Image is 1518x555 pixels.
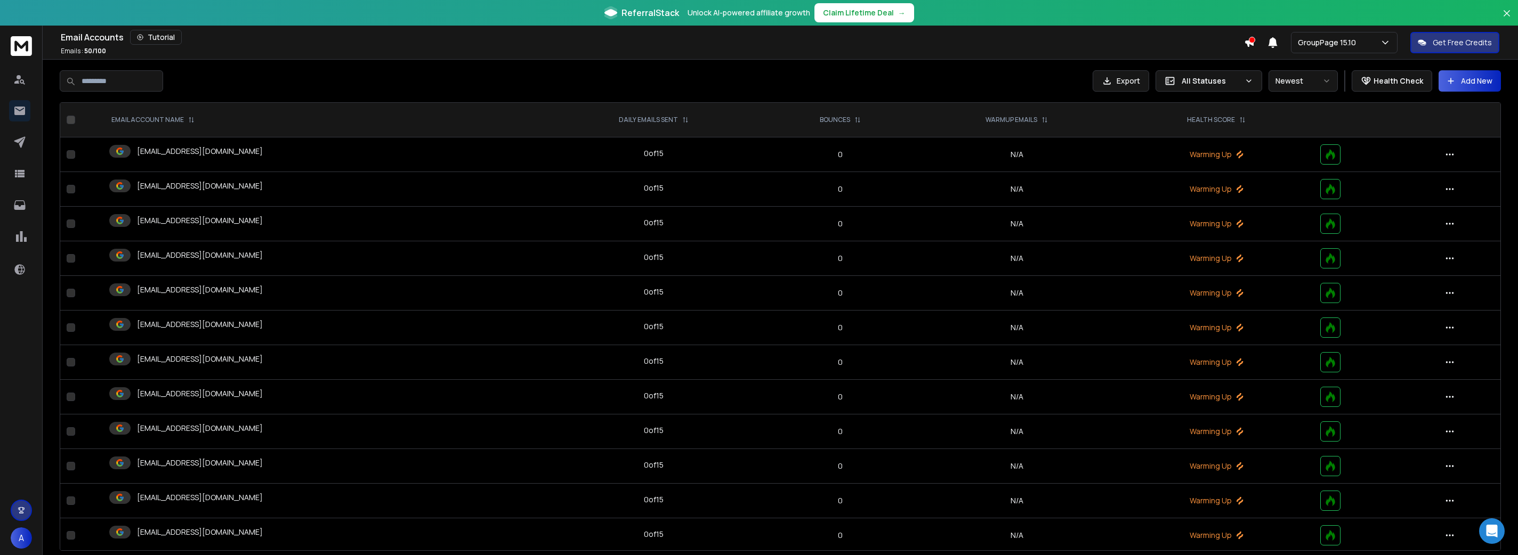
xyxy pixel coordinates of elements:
p: Unlock AI-powered affiliate growth [688,7,810,18]
p: [EMAIL_ADDRESS][DOMAIN_NAME] [137,146,263,157]
p: Get Free Credits [1433,37,1492,48]
div: 0 of 15 [644,321,664,332]
div: 0 of 15 [644,390,664,401]
p: [EMAIL_ADDRESS][DOMAIN_NAME] [137,458,263,468]
p: Warming Up [1126,288,1307,298]
p: All Statuses [1182,76,1240,86]
p: 0 [772,288,908,298]
button: A [11,527,32,549]
button: Close banner [1500,6,1514,32]
p: [EMAIL_ADDRESS][DOMAIN_NAME] [137,527,263,537]
p: 0 [772,253,908,264]
button: Tutorial [130,30,182,45]
p: Warming Up [1126,426,1307,437]
p: [EMAIL_ADDRESS][DOMAIN_NAME] [137,423,263,434]
td: N/A [915,345,1119,380]
td: N/A [915,484,1119,518]
p: 0 [772,391,908,402]
p: Warming Up [1126,461,1307,471]
td: N/A [915,207,1119,241]
div: 0 of 15 [644,252,664,263]
p: 0 [772,530,908,541]
p: WARMUP EMAILS [986,116,1037,124]
button: Get Free Credits [1410,32,1499,53]
td: N/A [915,518,1119,553]
p: Emails : [61,47,106,55]
p: 0 [772,184,908,194]
p: GroupPage 15.10 [1298,37,1360,48]
p: Health Check [1374,76,1423,86]
button: Export [1093,70,1149,92]
p: BOUNCES [820,116,850,124]
span: ReferralStack [621,6,679,19]
span: 50 / 100 [84,46,106,55]
p: DAILY EMAILS SENT [619,116,678,124]
td: N/A [915,449,1119,484]
div: 0 of 15 [644,183,664,193]
div: 0 of 15 [644,148,664,159]
p: [EMAIL_ADDRESS][DOMAIN_NAME] [137,284,263,295]
p: Warming Up [1126,530,1307,541]
p: [EMAIL_ADDRESS][DOMAIN_NAME] [137,388,263,399]
div: EMAIL ACCOUNT NAME [111,116,195,124]
p: Warming Up [1126,322,1307,333]
td: N/A [915,311,1119,345]
div: 0 of 15 [644,460,664,470]
div: 0 of 15 [644,494,664,505]
p: 0 [772,322,908,333]
button: Add New [1439,70,1501,92]
p: Warming Up [1126,149,1307,160]
td: N/A [915,172,1119,207]
p: Warming Up [1126,391,1307,402]
p: 0 [772,357,908,368]
p: [EMAIL_ADDRESS][DOMAIN_NAME] [137,181,263,191]
div: 0 of 15 [644,356,664,366]
button: Newest [1269,70,1338,92]
p: 0 [772,495,908,506]
div: Open Intercom Messenger [1479,518,1505,544]
button: Health Check [1352,70,1432,92]
p: 0 [772,149,908,160]
p: Warming Up [1126,357,1307,368]
button: Claim Lifetime Deal→ [814,3,914,22]
p: 0 [772,461,908,471]
p: [EMAIL_ADDRESS][DOMAIN_NAME] [137,492,263,503]
p: HEALTH SCORE [1187,116,1235,124]
div: 0 of 15 [644,217,664,228]
p: Warming Up [1126,184,1307,194]
p: [EMAIL_ADDRESS][DOMAIN_NAME] [137,215,263,226]
p: [EMAIL_ADDRESS][DOMAIN_NAME] [137,354,263,364]
td: N/A [915,241,1119,276]
td: N/A [915,380,1119,414]
td: N/A [915,137,1119,172]
p: Warming Up [1126,495,1307,506]
div: 0 of 15 [644,425,664,436]
p: [EMAIL_ADDRESS][DOMAIN_NAME] [137,250,263,260]
div: Email Accounts [61,30,1244,45]
p: [EMAIL_ADDRESS][DOMAIN_NAME] [137,319,263,330]
div: 0 of 15 [644,529,664,540]
div: 0 of 15 [644,287,664,297]
td: N/A [915,276,1119,311]
td: N/A [915,414,1119,449]
p: Warming Up [1126,218,1307,229]
span: → [898,7,906,18]
p: 0 [772,218,908,229]
p: 0 [772,426,908,437]
p: Warming Up [1126,253,1307,264]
